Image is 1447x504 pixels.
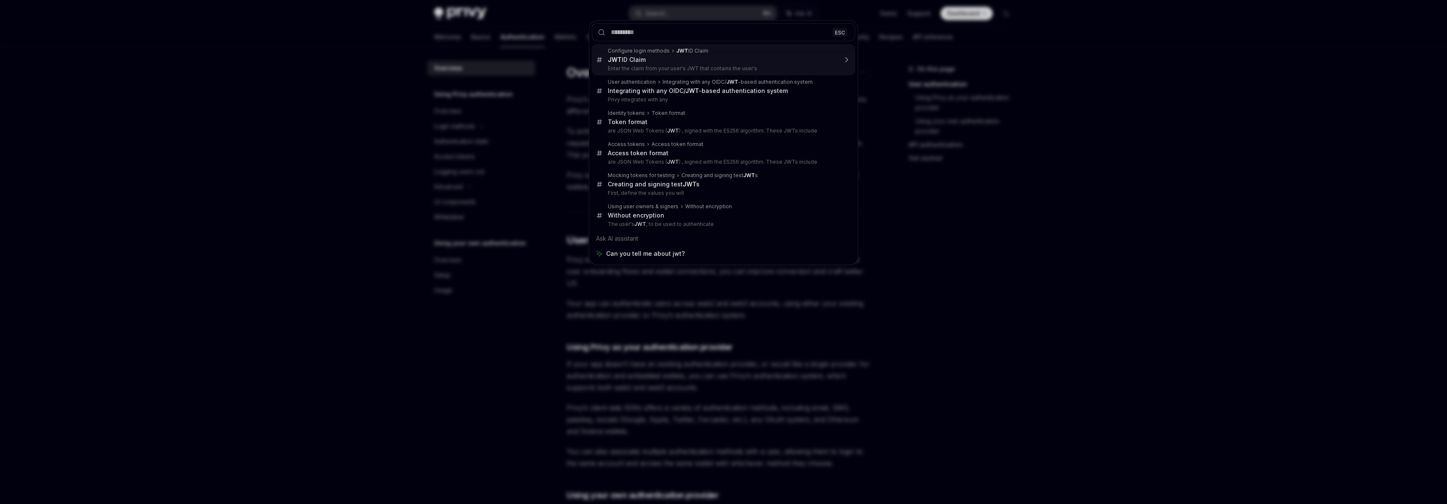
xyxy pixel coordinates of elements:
p: First, define the values you will [608,190,837,196]
b: JWT [685,87,699,94]
div: User authentication [608,79,656,85]
div: Ask AI assistant [592,231,855,246]
b: JWT [667,159,679,165]
div: Integrating with any OIDC/ -based authentication system [663,79,813,85]
p: are JSON Web Tokens ( ) , signed with the ES256 algorithm. These JWTs include [608,127,837,134]
b: JWT [608,56,622,63]
b: JWT [743,172,755,178]
b: JWT [676,48,688,54]
p: Enter the claim from your user's JWT that contains the user's [608,65,837,72]
b: JWT [667,127,679,134]
div: Using user owners & signers [608,203,678,210]
span: Can you tell me about jwt? [606,249,685,258]
div: Access tokens [608,141,645,148]
div: Mocking tokens for testing [608,172,675,179]
div: ID Claim [676,48,708,54]
div: Without encryption [608,212,664,219]
div: Token format [608,118,647,126]
p: The user's , to be used to authenticate [608,221,837,228]
div: ID Claim [608,56,646,64]
div: Without encryption [685,203,732,210]
div: Token format [652,110,685,117]
div: Integrating with any OIDC/ -based authentication system [608,87,788,95]
b: JWT [726,79,738,85]
div: Access token format [652,141,703,148]
div: Identity tokens [608,110,645,117]
p: are JSON Web Tokens ( ) , signed with the ES256 algorithm. These JWTs include [608,159,837,165]
div: Configure login methods [608,48,670,54]
b: JWT [634,221,646,227]
b: JWT [683,180,696,188]
div: Access token format [608,149,668,157]
div: ESC [832,28,848,37]
div: Creating and signing test s [608,180,700,188]
p: Privy integrates with any [608,96,837,103]
div: Creating and signing test s [681,172,758,179]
